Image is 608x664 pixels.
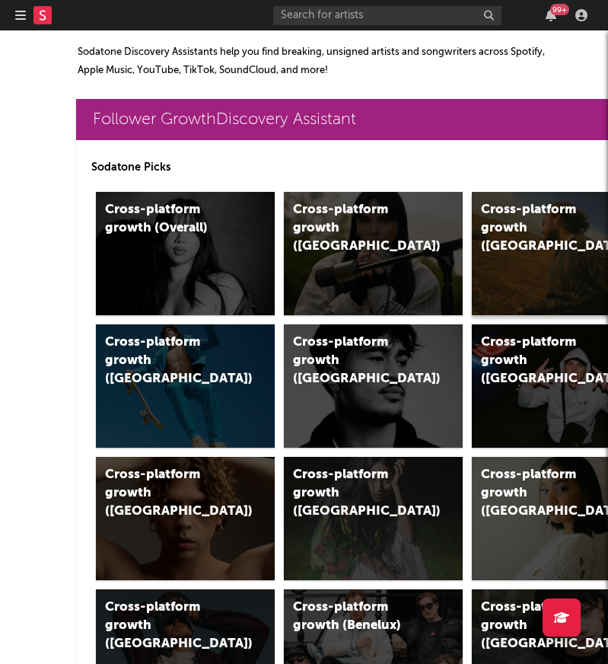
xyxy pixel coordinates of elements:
[96,192,275,315] a: Cross-platform growth (Overall)
[96,324,275,448] a: Cross-platform growth ([GEOGRAPHIC_DATA])
[273,6,501,25] input: Search for artists
[105,201,234,238] div: Cross-platform growth (Overall)
[284,192,463,315] a: Cross-platform growth ([GEOGRAPHIC_DATA])
[96,457,275,580] a: Cross-platform growth ([GEOGRAPHIC_DATA])
[105,599,234,653] div: Cross-platform growth ([GEOGRAPHIC_DATA])
[78,43,562,80] p: Sodatone Discovery Assistants help you find breaking, unsigned artists and songwriters across Spo...
[550,4,569,15] div: 99 +
[546,9,556,21] button: 99+
[293,599,422,635] div: Cross-platform growth (Benelux)
[293,466,422,521] div: Cross-platform growth ([GEOGRAPHIC_DATA])
[105,334,234,388] div: Cross-platform growth ([GEOGRAPHIC_DATA])
[284,457,463,580] a: Cross-platform growth ([GEOGRAPHIC_DATA])
[293,201,422,256] div: Cross-platform growth ([GEOGRAPHIC_DATA])
[105,466,234,521] div: Cross-platform growth ([GEOGRAPHIC_DATA])
[293,334,422,388] div: Cross-platform growth ([GEOGRAPHIC_DATA])
[284,324,463,448] a: Cross-platform growth ([GEOGRAPHIC_DATA])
